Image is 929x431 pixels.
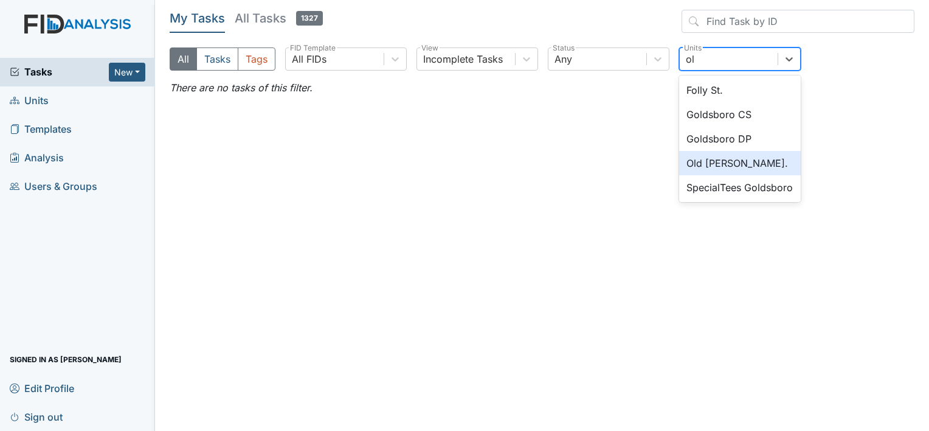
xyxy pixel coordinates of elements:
[196,47,238,71] button: Tasks
[10,149,64,167] span: Analysis
[679,175,801,200] div: SpecialTees Goldsboro
[296,11,323,26] span: 1327
[10,120,72,139] span: Templates
[682,10,914,33] input: Find Task by ID
[10,65,109,79] a: Tasks
[170,10,225,27] h5: My Tasks
[10,379,74,398] span: Edit Profile
[10,91,49,110] span: Units
[679,127,801,151] div: Goldsboro DP
[238,47,275,71] button: Tags
[10,350,122,369] span: Signed in as [PERSON_NAME]
[109,63,145,82] button: New
[679,151,801,175] div: Old [PERSON_NAME].
[10,407,63,426] span: Sign out
[170,82,313,94] em: There are no tasks of this filter.
[10,177,97,196] span: Users & Groups
[292,52,326,66] div: All FIDs
[554,52,572,66] div: Any
[679,78,801,102] div: Folly St.
[423,52,503,66] div: Incomplete Tasks
[170,47,197,71] button: All
[170,47,275,71] div: Type filter
[235,10,323,27] h5: All Tasks
[679,102,801,127] div: Goldsboro CS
